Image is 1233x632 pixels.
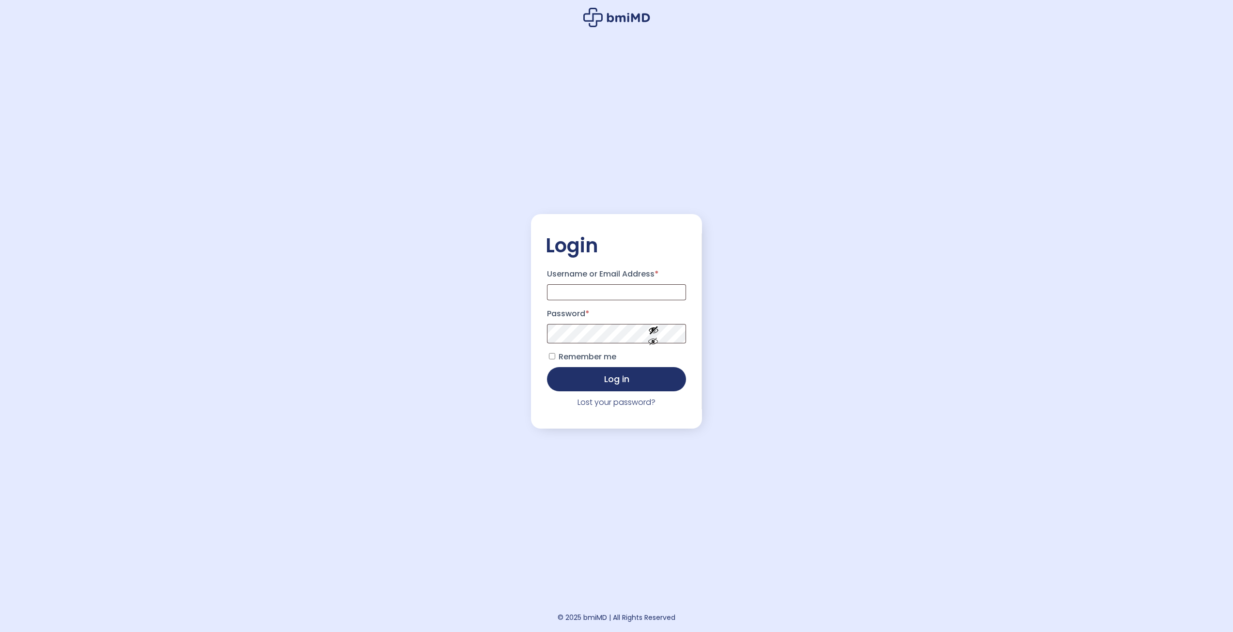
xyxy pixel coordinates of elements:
label: Password [547,306,687,322]
button: Show password [626,317,681,350]
div: © 2025 bmiMD | All Rights Reserved [558,611,675,624]
span: Remember me [559,351,616,362]
h2: Login [546,233,688,258]
button: Log in [547,367,687,391]
label: Username or Email Address [547,266,687,282]
a: Lost your password? [577,397,656,408]
input: Remember me [549,353,555,359]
